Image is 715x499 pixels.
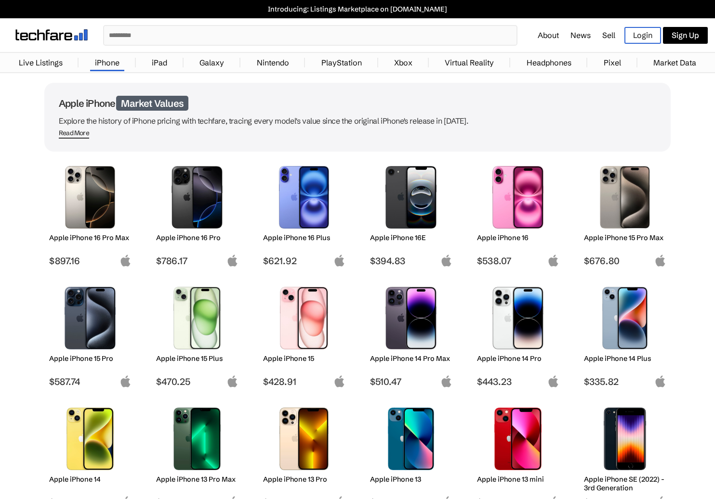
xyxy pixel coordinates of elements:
[258,161,350,267] a: iPhone 16 Plus Apple iPhone 16 Plus $621.92 apple-logo
[584,255,666,267] span: $676.80
[472,161,564,267] a: iPhone 16 Apple iPhone 16 $538.07 apple-logo
[263,376,345,387] span: $428.91
[119,255,132,267] img: apple-logo
[584,233,666,242] h2: Apple iPhone 15 Pro Max
[59,114,656,128] p: Explore the history of iPhone pricing with techfare, tracing every model's value since the origin...
[472,282,564,387] a: iPhone 14 Pro Apple iPhone 14 Pro $443.23 apple-logo
[370,255,452,267] span: $394.83
[377,408,445,470] img: iPhone 13
[365,161,457,267] a: iPhone 16E Apple iPhone 16E $394.83 apple-logo
[584,475,666,492] h2: Apple iPhone SE (2022) - 3rd Generation
[156,255,238,267] span: $786.17
[602,30,615,40] a: Sell
[591,287,659,349] img: iPhone 14 Plus
[570,30,591,40] a: News
[584,354,666,363] h2: Apple iPhone 14 Plus
[377,166,445,229] img: iPhone 16E
[15,29,88,40] img: techfare logo
[333,255,345,267] img: apple-logo
[263,354,345,363] h2: Apple iPhone 15
[591,166,659,229] img: iPhone 15 Pro Max
[649,53,701,72] a: Market Data
[156,354,238,363] h2: Apple iPhone 15 Plus
[389,53,417,72] a: Xbox
[333,375,345,387] img: apple-logo
[49,475,132,484] h2: Apple iPhone 14
[151,161,243,267] a: iPhone 16 Pro Apple iPhone 16 Pro $786.17 apple-logo
[90,53,124,72] a: iPhone
[116,96,188,111] span: Market Values
[484,287,552,349] img: iPhone 14 Pro
[663,27,708,44] a: Sign Up
[59,129,89,137] div: Read More
[477,233,559,242] h2: Apple iPhone 16
[270,166,338,229] img: iPhone 16 Plus
[584,376,666,387] span: $335.82
[377,287,445,349] img: iPhone 14 Pro Max
[477,376,559,387] span: $443.23
[547,375,559,387] img: apple-logo
[49,354,132,363] h2: Apple iPhone 15 Pro
[56,166,124,229] img: iPhone 16 Pro Max
[195,53,229,72] a: Galaxy
[317,53,367,72] a: PlayStation
[654,375,666,387] img: apple-logo
[654,255,666,267] img: apple-logo
[484,166,552,229] img: iPhone 16
[263,475,345,484] h2: Apple iPhone 13 Pro
[258,282,350,387] a: iPhone 15 Apple iPhone 15 $428.91 apple-logo
[484,408,552,470] img: iPhone 13 mini
[163,408,231,470] img: iPhone 13 Pro Max
[370,354,452,363] h2: Apple iPhone 14 Pro Max
[49,233,132,242] h2: Apple iPhone 16 Pro Max
[151,282,243,387] a: iPhone 15 Plus Apple iPhone 15 Plus $470.25 apple-logo
[156,376,238,387] span: $470.25
[56,408,124,470] img: iPhone 14
[156,233,238,242] h2: Apple iPhone 16 Pro
[440,53,499,72] a: Virtual Reality
[44,161,136,267] a: iPhone 16 Pro Max Apple iPhone 16 Pro Max $897.16 apple-logo
[49,255,132,267] span: $897.16
[44,282,136,387] a: iPhone 15 Pro Apple iPhone 15 Pro $587.74 apple-logo
[270,408,338,470] img: iPhone 13 Pro
[365,282,457,387] a: iPhone 14 Pro Max Apple iPhone 14 Pro Max $510.47 apple-logo
[263,233,345,242] h2: Apple iPhone 16 Plus
[370,233,452,242] h2: Apple iPhone 16E
[147,53,172,72] a: iPad
[56,287,124,349] img: iPhone 15 Pro
[163,166,231,229] img: iPhone 16 Pro
[522,53,576,72] a: Headphones
[477,354,559,363] h2: Apple iPhone 14 Pro
[59,129,89,139] span: Read More
[579,282,671,387] a: iPhone 14 Plus Apple iPhone 14 Plus $335.82 apple-logo
[59,97,656,109] h1: Apple iPhone
[547,255,559,267] img: apple-logo
[163,287,231,349] img: iPhone 15 Plus
[370,376,452,387] span: $510.47
[599,53,626,72] a: Pixel
[226,375,238,387] img: apple-logo
[624,27,661,44] a: Login
[156,475,238,484] h2: Apple iPhone 13 Pro Max
[440,255,452,267] img: apple-logo
[440,375,452,387] img: apple-logo
[263,255,345,267] span: $621.92
[477,255,559,267] span: $538.07
[579,161,671,267] a: iPhone 15 Pro Max Apple iPhone 15 Pro Max $676.80 apple-logo
[226,255,238,267] img: apple-logo
[119,375,132,387] img: apple-logo
[591,408,659,470] img: iPhone SE 3rd Gen
[270,287,338,349] img: iPhone 15
[49,376,132,387] span: $587.74
[252,53,294,72] a: Nintendo
[5,5,710,13] a: Introducing: Listings Marketplace on [DOMAIN_NAME]
[538,30,559,40] a: About
[370,475,452,484] h2: Apple iPhone 13
[477,475,559,484] h2: Apple iPhone 13 mini
[14,53,67,72] a: Live Listings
